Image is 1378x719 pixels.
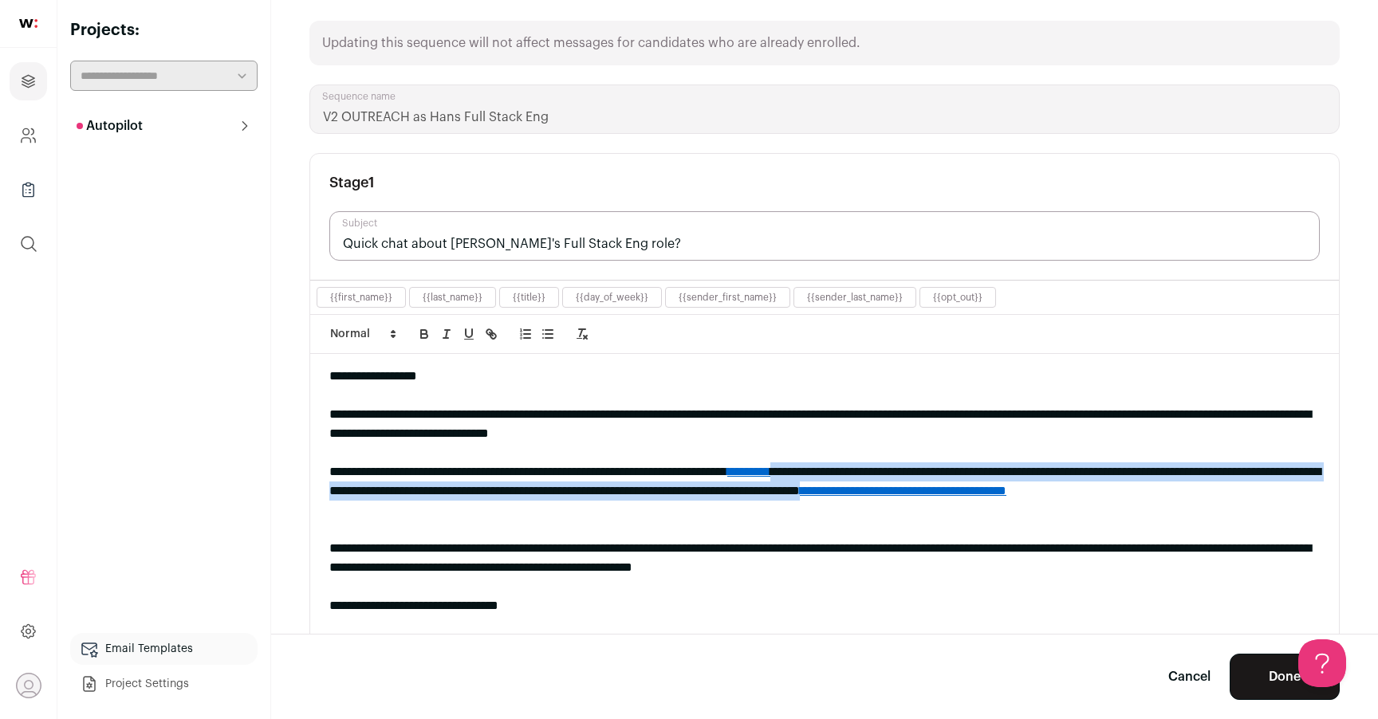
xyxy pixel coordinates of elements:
[19,19,37,28] img: wellfound-shorthand-0d5821cbd27db2630d0214b213865d53afaa358527fdda9d0ea32b1df1b89c2c.svg
[513,291,545,304] button: {{title}}
[70,668,258,700] a: Project Settings
[368,175,375,190] span: 1
[1230,654,1340,700] button: Done
[70,110,258,142] button: Autopilot
[423,291,482,304] button: {{last_name}}
[1168,667,1211,686] a: Cancel
[10,171,47,209] a: Company Lists
[807,291,903,304] button: {{sender_last_name}}
[309,84,1340,134] input: Sequence name
[16,673,41,698] button: Open dropdown
[329,173,375,192] h3: Stage
[70,633,258,665] a: Email Templates
[933,291,982,304] button: {{opt_out}}
[1298,639,1346,687] iframe: Help Scout Beacon - Open
[576,291,648,304] button: {{day_of_week}}
[309,21,1340,65] div: Updating this sequence will not affect messages for candidates who are already enrolled.
[77,116,143,136] p: Autopilot
[10,62,47,100] a: Projects
[329,211,1320,261] input: Subject
[10,116,47,155] a: Company and ATS Settings
[330,291,392,304] button: {{first_name}}
[679,291,777,304] button: {{sender_first_name}}
[70,19,258,41] h2: Projects:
